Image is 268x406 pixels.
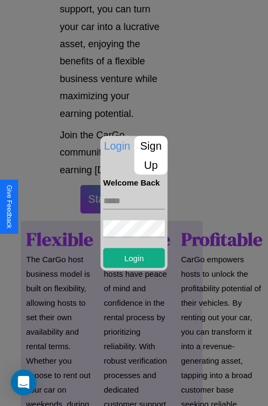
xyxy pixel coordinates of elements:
p: Sign Up [135,136,168,174]
h4: Welcome Back [103,178,165,187]
div: Open Intercom Messenger [11,370,36,395]
div: Give Feedback [5,185,13,228]
button: Login [103,248,165,268]
p: Login [101,136,134,155]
